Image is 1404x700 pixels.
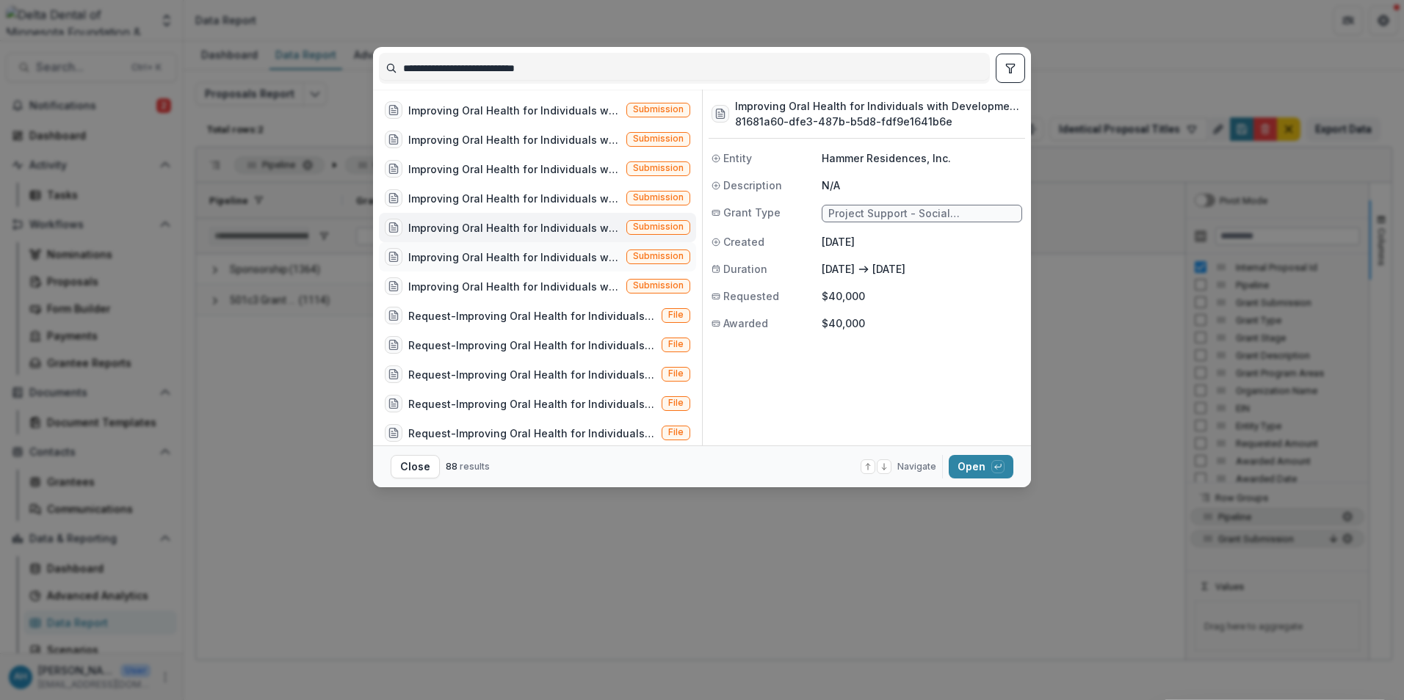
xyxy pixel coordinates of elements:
[668,339,684,349] span: File
[822,288,1022,304] p: $40,000
[408,220,620,236] div: Improving Oral Health for Individuals with Developmental Disabilities
[408,161,620,177] div: Improving Oral Health for Individuals with Developmental Disabilities
[633,280,684,291] span: Submission
[735,98,1022,114] h3: Improving Oral Health for Individuals with Developmental Disabilities
[668,398,684,408] span: File
[735,114,1022,129] h3: 81681a60-dfe3-487b-b5d8-fdf9e1641b6e
[633,251,684,261] span: Submission
[408,396,656,412] div: Request-Improving Oral Health for Individuals with Developmental Disabilities-Hammer Residences, ...
[633,192,684,203] span: Submission
[723,316,768,331] span: Awarded
[996,54,1025,83] button: toggle filters
[391,455,440,478] button: Close
[633,163,684,173] span: Submission
[949,455,1013,478] button: Open
[408,338,656,353] div: Request-Improving Oral Health for Individuals with Developmental Disabilities-Hammer Residences, ...
[723,288,779,304] span: Requested
[446,461,457,472] span: 88
[723,150,752,166] span: Entity
[723,178,782,193] span: Description
[633,104,684,114] span: Submission
[828,208,1016,220] span: Project Support - Social Responsibility
[822,178,1022,193] p: N/A
[633,222,684,232] span: Submission
[897,460,936,473] span: Navigate
[822,150,1022,166] p: Hammer Residences, Inc.
[408,249,620,265] div: Improving Oral Health for Individuals with Developmental Disabilities
[408,132,620,147] div: Improving Oral Health for Individuals with Developmental Disabilities
[822,316,1022,331] p: $40,000
[723,261,767,277] span: Duration
[408,308,656,324] div: Request-Improving Oral Health for Individuals with Developmental Disabilities-Hammer Residences, ...
[822,261,855,277] p: [DATE]
[460,461,490,472] span: results
[408,279,620,294] div: Improving Oral Health for Individuals with Developmental Disabilities
[408,191,620,206] div: Improving Oral Health for Individuals with Developmental Disabilities
[668,427,684,437] span: File
[872,261,905,277] p: [DATE]
[408,367,656,382] div: Request-Improving Oral Health for Individuals with Developmental Disabilities-Hammer Residences, ...
[822,234,1022,249] p: [DATE]
[408,103,620,118] div: Improving Oral Health for Individuals with Developmental Disabilities
[633,134,684,144] span: Submission
[668,310,684,320] span: File
[408,426,656,441] div: Request-Improving Oral Health for Individuals with Developmental Disabilities-Hammer Residences, ...
[723,234,764,249] span: Created
[723,205,781,220] span: Grant Type
[668,368,684,379] span: File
